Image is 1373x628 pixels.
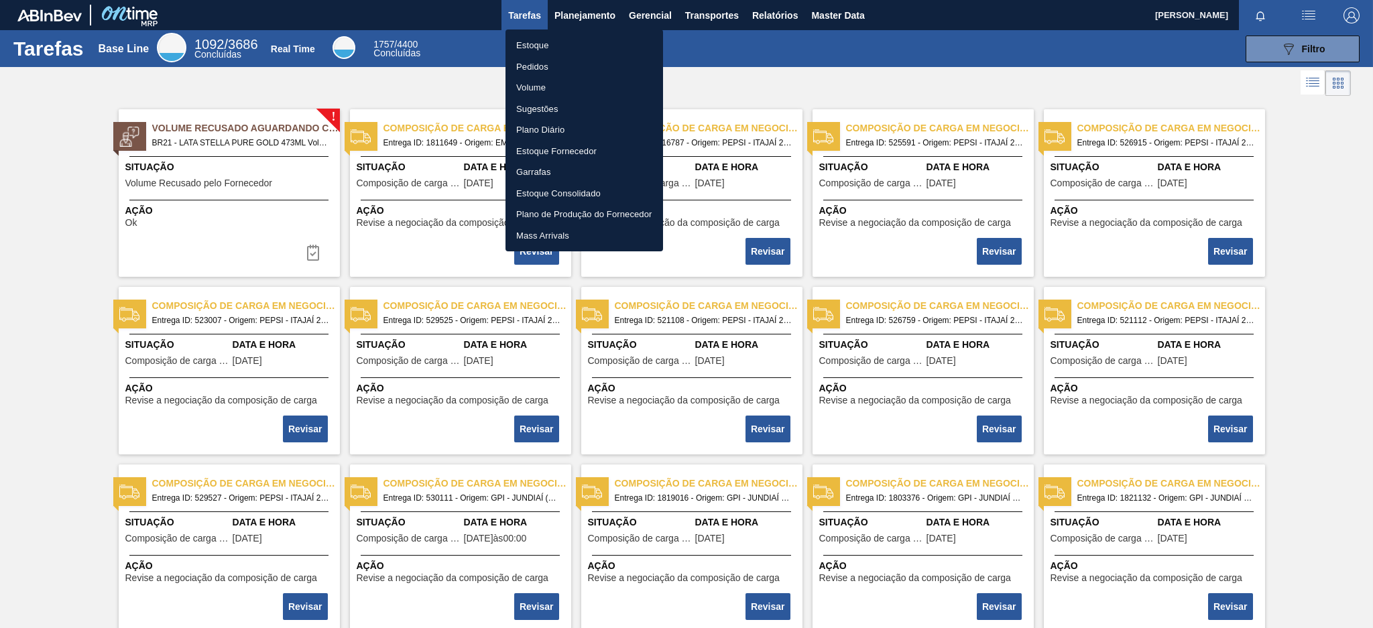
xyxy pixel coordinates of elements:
a: Volume [505,77,663,99]
a: Mass Arrivals [505,225,663,247]
a: Estoque Fornecedor [505,141,663,162]
a: Sugestões [505,99,663,120]
a: Plano de Produção do Fornecedor [505,204,663,225]
a: Estoque [505,35,663,56]
a: Pedidos [505,56,663,78]
a: Estoque Consolidado [505,183,663,204]
a: Plano Diário [505,119,663,141]
a: Garrafas [505,162,663,183]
